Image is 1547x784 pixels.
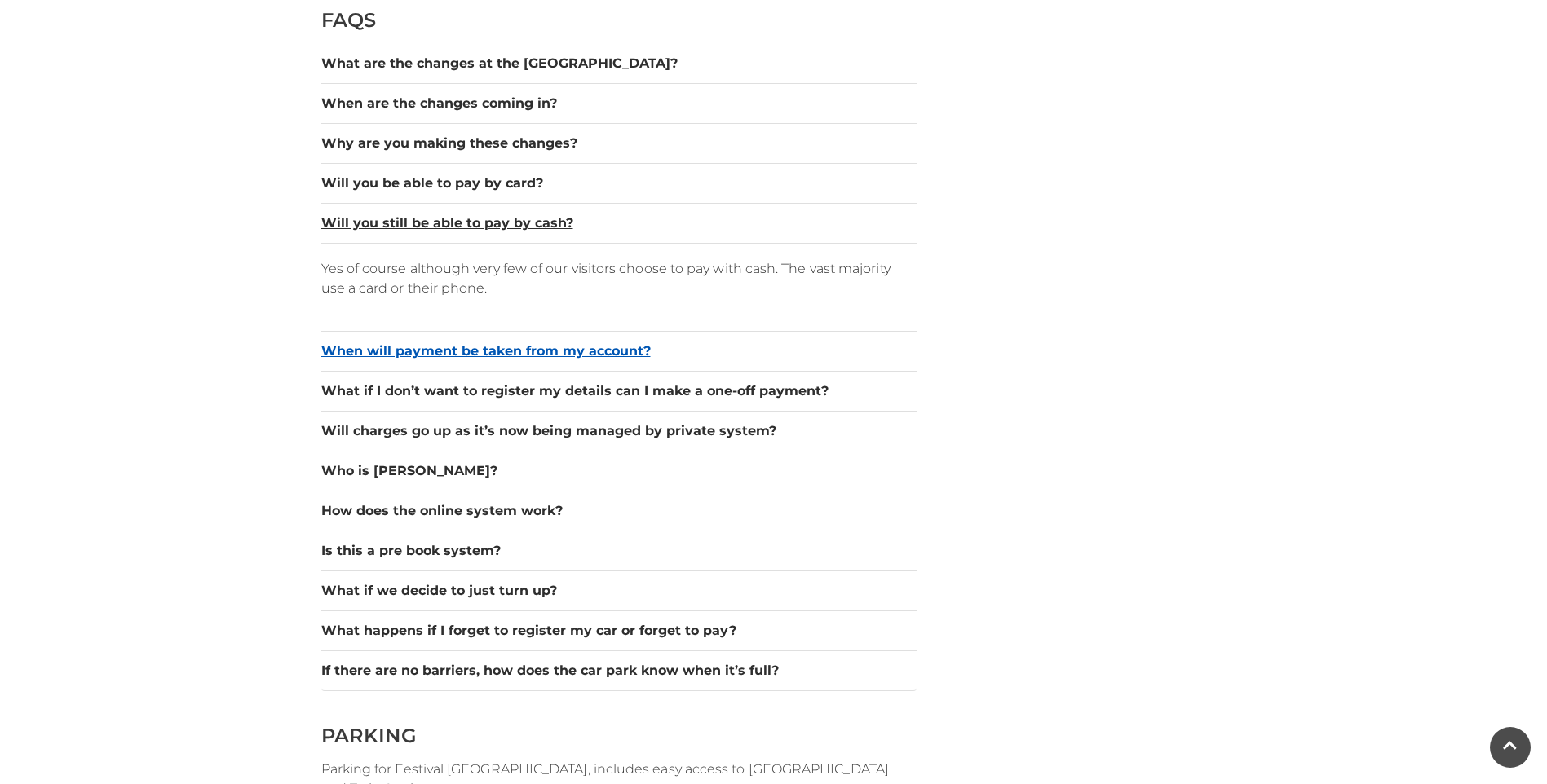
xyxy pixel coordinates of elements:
[321,94,917,113] button: When are the changes coming in?
[321,461,917,481] button: Who is [PERSON_NAME]?
[321,214,917,233] button: Will you still be able to pay by cash?
[321,134,917,153] button: Why are you making these changes?
[321,54,917,73] button: What are the changes at the [GEOGRAPHIC_DATA]?
[321,174,917,193] button: Will you be able to pay by card?
[321,581,917,601] button: What if we decide to just turn up?
[321,501,917,521] button: How does the online system work?
[321,421,917,441] button: Will charges go up as it’s now being managed by private system?
[321,341,917,361] button: When will payment be taken from my account?
[321,661,917,680] button: If there are no barriers, how does the car park know when it’s full?
[321,259,917,298] p: Yes of course although very few of our visitors choose to pay with cash. The vast majority use a ...
[321,8,377,32] span: FAQS
[321,541,917,561] button: Is this a pre book system?
[321,381,917,401] button: What if I don’t want to register my details can I make a one-off payment?
[321,621,917,641] button: What happens if I forget to register my car or forget to pay?
[321,724,417,747] span: PARKING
